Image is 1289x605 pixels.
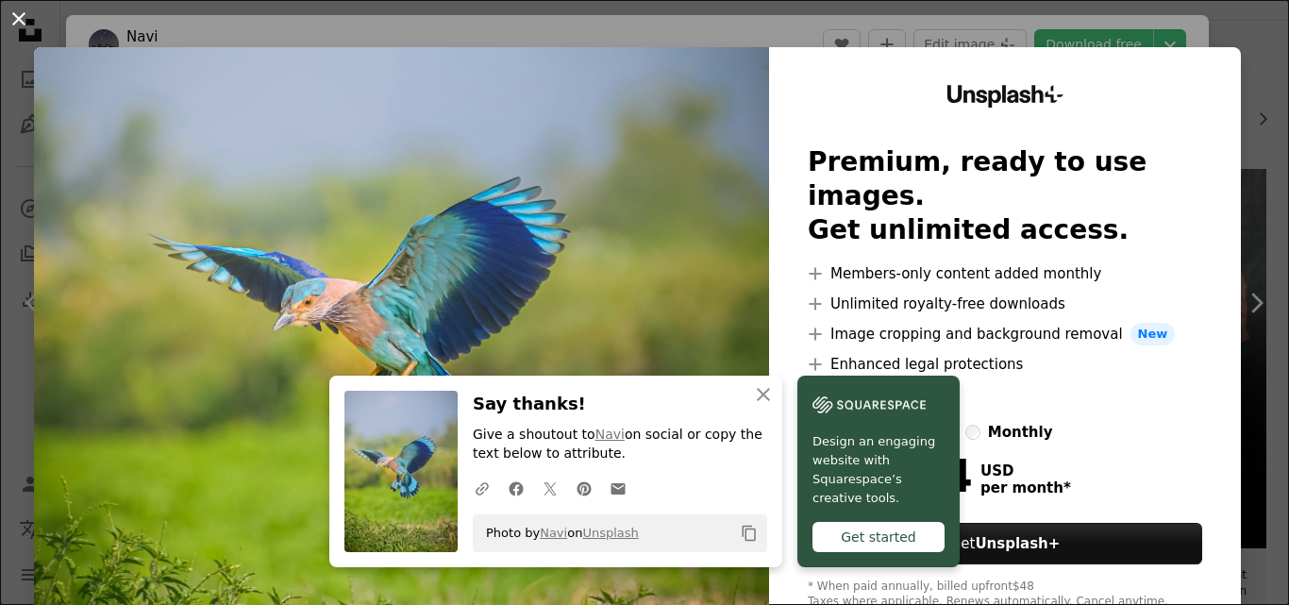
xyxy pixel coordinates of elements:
a: Share on Pinterest [567,469,601,507]
li: Image cropping and background removal [808,323,1202,345]
a: Share over email [601,469,635,507]
a: Navi [540,526,567,540]
li: Unlimited royalty-free downloads [808,293,1202,315]
li: Members-only content added monthly [808,262,1202,285]
span: per month * [980,479,1071,496]
h3: Say thanks! [473,391,767,418]
div: monthly [988,421,1053,444]
a: Navi [595,427,625,442]
strong: Unsplash+ [975,535,1060,552]
input: monthly [965,425,980,440]
a: Unsplash [582,526,638,540]
span: USD [980,462,1071,479]
span: Photo by on [477,518,639,548]
span: New [1130,323,1176,345]
p: Give a shoutout to on social or copy the text below to attribute. [473,426,767,463]
a: Share on Facebook [499,469,533,507]
h2: Premium, ready to use images. Get unlimited access. [808,145,1202,247]
button: GetUnsplash+ [808,523,1202,564]
img: file-1606177908946-d1eed1cbe4f5image [812,391,926,419]
button: Copy to clipboard [733,517,765,549]
span: Design an engaging website with Squarespace’s creative tools. [812,432,945,508]
a: Design an engaging website with Squarespace’s creative tools.Get started [797,376,960,567]
div: Get started [812,522,945,552]
li: Enhanced legal protections [808,353,1202,376]
a: Share on Twitter [533,469,567,507]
